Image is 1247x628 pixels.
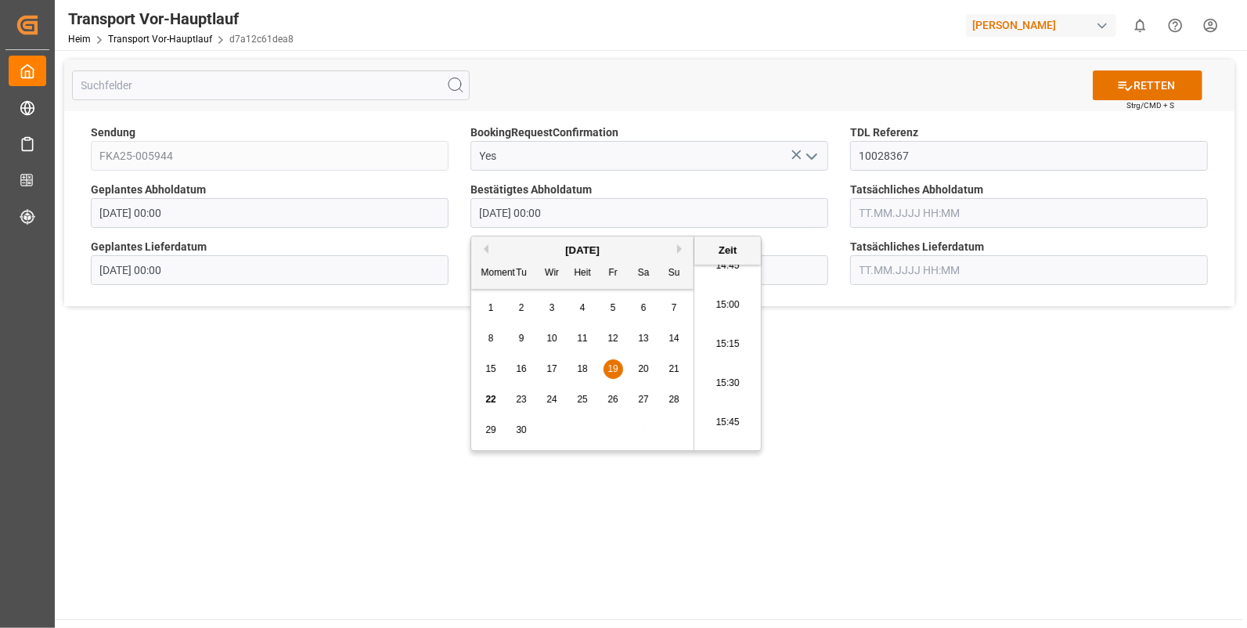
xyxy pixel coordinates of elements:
[470,183,592,196] font: Bestätigtes Abholdatum
[481,420,501,440] div: Wählen Sie Montag, 29. September 2025
[669,394,679,405] span: 28
[604,390,623,410] div: Wählen Freitag, 26. September 2025
[573,359,593,379] div: Wählen Donnerstag, 18. September 2025
[573,390,593,410] div: Wählen Donnerstag, 25. September 2025
[669,333,679,344] span: 14
[850,126,918,139] font: TDL Referenz
[1133,78,1175,94] font: RETTEN
[512,390,532,410] div: Wählen Dienstag, 23. September 2025
[677,244,687,254] button: Nächster Monat
[634,359,654,379] div: Wählen Sie Samstag, 20. September 2025
[799,144,823,168] button: Menü öffnen
[481,329,501,348] div: Wählen Sie Montag, 8. September 2025
[481,390,501,410] div: Wählen Sie Montag, 22. September 2025
[488,302,494,313] span: 1
[634,298,654,318] div: Wählen Sie Samstag, 6. September 2025
[577,394,587,405] span: 25
[546,363,557,374] span: 17
[512,359,532,379] div: Wählen Dienstag, 16. September 2025
[580,302,586,313] span: 4
[665,390,684,410] div: Wählen Sonntag, 28. September 2025
[672,302,677,313] span: 7
[481,359,501,379] div: Wählen Sie Montag, 15. September 2025
[1126,99,1174,111] span: Strg/CMD + S
[694,286,761,325] li: 15:00
[476,293,690,446] div: Monat 2025-09
[604,359,623,379] div: Wählen Freitag, 19. September 2025
[550,302,555,313] span: 3
[471,243,694,258] div: [DATE]
[108,34,212,45] a: Transport Vor-Hauptlauf
[638,363,648,374] span: 20
[694,442,761,482] li: 16:00
[604,329,623,348] div: Wählen Freitag, 12. September 2025
[512,420,532,440] div: Wählen Dienstag, 30. September 2025
[634,264,654,283] div: Sa
[91,126,135,139] font: Sendung
[1123,8,1158,43] button: 0 neue Benachrichtigungen anzeigen
[1093,70,1202,100] button: RETTEN
[850,183,983,196] font: Tatsächliches Abholdatum
[542,390,562,410] div: Wählen Sie Mittwoch, 24. September 2025
[607,363,618,374] span: 19
[470,198,828,228] input: TT. MM.JJJJ HH:MM
[542,264,562,283] div: Wir
[573,298,593,318] div: Wählen Donnerstag, 4. September 2025
[542,329,562,348] div: Wählen Sie Mittwoch, 10. September 2025
[698,243,757,258] div: Zeit
[72,70,470,100] input: Suchfelder
[607,394,618,405] span: 26
[694,364,761,403] li: 15:30
[512,298,532,318] div: Wählen Sie Dienstag, 2. September 2025
[641,302,647,313] span: 6
[634,329,654,348] div: Wählen Sie Samstag, 13. September 2025
[519,333,524,344] span: 9
[91,240,207,253] font: Geplantes Lieferdatum
[546,394,557,405] span: 24
[516,394,526,405] span: 23
[634,390,654,410] div: Wählen Sie Samstag, 27. September 2025
[665,359,684,379] div: Wählen Sie Sonntag, 21. September 2025
[611,302,616,313] span: 5
[665,298,684,318] div: Wählen Sie Sonntag, 7. September 2025
[850,240,984,253] font: Tatsächliches Lieferdatum
[481,264,501,283] div: Moment
[481,298,501,318] div: Wählen Sie Montag, 1. September 2025
[485,363,496,374] span: 15
[638,333,648,344] span: 13
[512,329,532,348] div: Wählen Dienstag, 9. September 2025
[665,329,684,348] div: Wählen Sonntag, 14. September 2025
[966,10,1123,40] button: [PERSON_NAME]
[638,394,648,405] span: 27
[546,333,557,344] span: 10
[479,244,488,254] button: Vormonat
[694,403,761,442] li: 15:45
[542,359,562,379] div: Wählen Sie Mittwoch, 17. September 2025
[542,298,562,318] div: Wählen Mittwoch, 3. September 2025
[604,264,623,283] div: Fr
[850,255,1208,285] input: TT.MM.JJJJ HH:MM
[573,264,593,283] div: Heit
[577,333,587,344] span: 11
[68,7,294,31] div: Transport Vor-Hauptlauf
[91,198,449,228] input: TT.MM.JJJJ HH:MM
[68,34,91,45] a: Heim
[470,126,618,139] font: BookingRequestConfirmation
[573,329,593,348] div: Wählen Donnerstag, 11. September 2025
[91,183,206,196] font: Geplantes Abholdatum
[972,17,1056,34] font: [PERSON_NAME]
[485,394,496,405] span: 22
[665,264,684,283] div: Su
[577,363,587,374] span: 18
[519,302,524,313] span: 2
[1158,8,1193,43] button: Hilfe-Center
[604,298,623,318] div: Wählen Freitag, 5. September 2025
[485,424,496,435] span: 29
[516,363,526,374] span: 16
[91,255,449,285] input: TT.MM.JJJJ HH:MM
[488,333,494,344] span: 8
[669,363,679,374] span: 21
[850,198,1208,228] input: TT.MM.JJJJ HH:MM
[607,333,618,344] span: 12
[694,247,761,286] li: 14:45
